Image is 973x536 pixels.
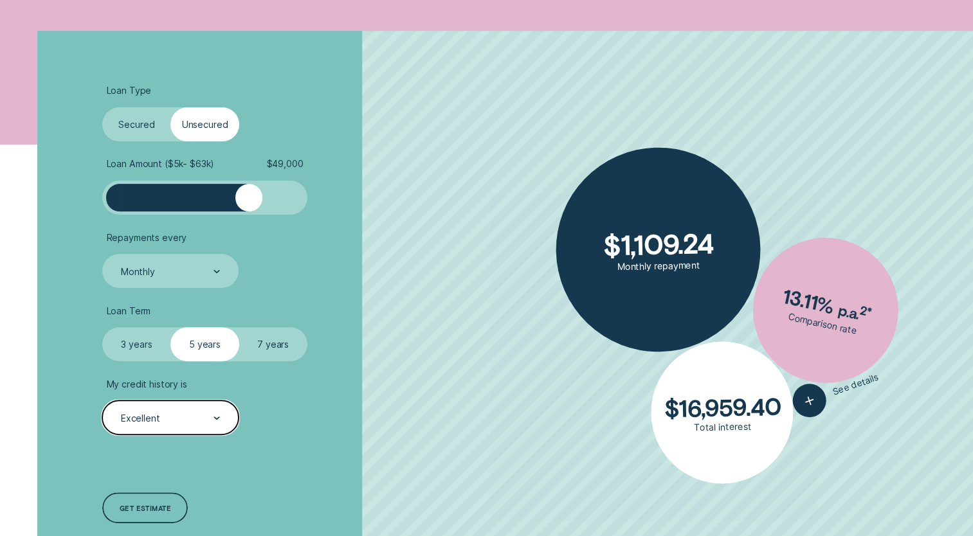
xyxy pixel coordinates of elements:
[107,85,152,96] span: Loan Type
[102,327,170,361] label: 3 years
[170,327,239,361] label: 5 years
[266,158,303,170] span: $ 49,000
[102,492,188,523] a: Get estimate
[170,107,239,141] label: Unsecured
[107,158,215,170] span: Loan Amount ( $5k - $63k )
[102,107,170,141] label: Secured
[107,379,187,390] span: My credit history is
[107,305,151,317] span: Loan Term
[832,371,880,397] span: See details
[121,266,155,278] div: Monthly
[239,327,307,361] label: 7 years
[788,361,883,422] button: See details
[121,413,160,424] div: Excellent
[107,232,187,244] span: Repayments every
